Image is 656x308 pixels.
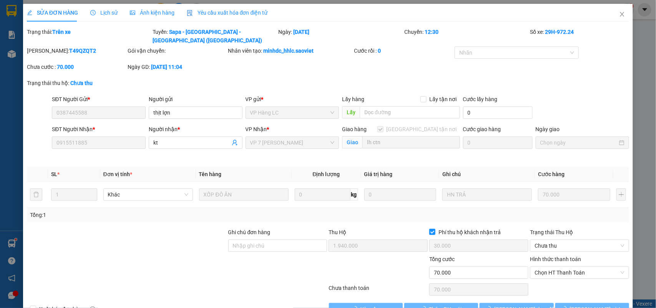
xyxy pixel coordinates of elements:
span: Lấy hàng [342,96,364,102]
input: Ghi Chú [442,188,532,201]
img: icon [187,10,193,16]
input: 0 [364,188,437,201]
span: VP Hàng LC [250,107,335,118]
b: Chưa thu [70,80,93,86]
span: Định lượng [313,171,340,177]
span: VP Nhận [246,126,267,132]
span: Chưa thu [535,240,624,251]
div: Nhân viên tạo: [228,47,352,55]
span: close [619,11,625,17]
label: Cước lấy hàng [463,96,498,102]
div: Gói vận chuyển: [128,47,227,55]
b: 12:30 [425,29,438,35]
span: SỬA ĐƠN HÀNG [27,10,78,16]
div: Ngày: [278,28,404,45]
button: plus [616,188,626,201]
input: Cước giao hàng [463,137,533,149]
b: Sapa - [GEOGRAPHIC_DATA] - [GEOGRAPHIC_DATA] ([GEOGRAPHIC_DATA]) [153,29,262,43]
div: SĐT Người Gửi [52,95,146,103]
span: kg [350,188,358,201]
span: Lấy tận nơi [427,95,460,103]
div: Người nhận [149,125,242,133]
span: Giao [342,136,362,148]
b: 0 [378,48,381,54]
span: Giá trị hàng [364,171,393,177]
div: Tuyến: [152,28,277,45]
span: SL [51,171,57,177]
span: Khác [108,189,188,200]
b: Trên xe [52,29,71,35]
div: Ngày GD: [128,63,227,71]
span: Yêu cầu xuất hóa đơn điện tử [187,10,268,16]
input: Cước lấy hàng [463,107,533,119]
div: SĐT Người Nhận [52,125,146,133]
button: Close [611,4,633,25]
input: 0 [538,188,610,201]
span: Tổng cước [429,256,455,262]
span: user-add [232,140,238,146]
span: Tên hàng [199,171,222,177]
div: Chưa thanh toán [328,284,429,297]
input: Giao tận nơi [362,136,460,148]
div: Trạng thái: [26,28,152,45]
input: VD: Bàn, Ghế [199,188,289,201]
b: T49QZQT2 [69,48,96,54]
b: [DATE] [294,29,310,35]
label: Ghi chú đơn hàng [228,229,271,235]
div: Chưa cước : [27,63,126,71]
span: Phí thu hộ khách nhận trả [435,228,504,236]
button: delete [30,188,42,201]
span: Giao hàng [342,126,367,132]
span: [GEOGRAPHIC_DATA] tận nơi [384,125,460,133]
span: Thu Hộ [329,229,346,235]
span: VP 7 Phạm Văn Đồng [250,137,335,148]
span: Đơn vị tính [103,171,132,177]
b: 70.000 [57,64,74,70]
label: Ngày giao [536,126,560,132]
span: Ảnh kiện hàng [130,10,174,16]
input: Ngày giao [540,138,618,147]
span: edit [27,10,32,15]
label: Cước giao hàng [463,126,501,132]
div: Cước rồi : [354,47,453,55]
b: 29H-972.24 [545,29,574,35]
div: Tổng: 1 [30,211,254,219]
span: clock-circle [90,10,96,15]
input: Dọc đường [360,106,460,118]
span: Lịch sử [90,10,118,16]
span: Cước hàng [538,171,565,177]
span: Chọn HT Thanh Toán [535,267,624,278]
span: Lấy [342,106,360,118]
div: Chuyến: [404,28,529,45]
div: [PERSON_NAME]: [27,47,126,55]
th: Ghi chú [439,167,535,182]
input: Ghi chú đơn hàng [228,240,327,252]
div: Người gửi [149,95,242,103]
div: VP gửi [246,95,339,103]
div: Trạng thái Thu Hộ [530,228,629,236]
span: picture [130,10,135,15]
div: Trạng thái thu hộ: [27,79,151,87]
b: [DATE] 11:04 [151,64,182,70]
b: minhdc_hhlc.saoviet [264,48,314,54]
div: Số xe: [529,28,630,45]
label: Hình thức thanh toán [530,256,581,262]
